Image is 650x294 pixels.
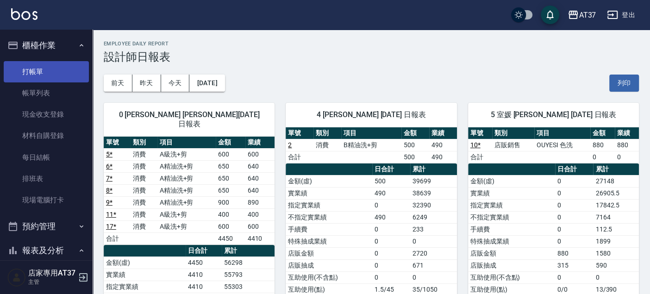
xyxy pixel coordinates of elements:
[468,127,639,163] table: a dense table
[593,211,639,223] td: 7164
[245,137,275,149] th: 業績
[429,127,457,139] th: 業績
[4,82,89,104] a: 帳單列表
[590,139,614,151] td: 880
[216,184,245,196] td: 650
[161,75,190,92] button: 今天
[104,281,186,293] td: 指定實業績
[410,235,457,247] td: 0
[4,33,89,57] button: 櫃檯作業
[534,139,590,151] td: OUYESI 色洗
[372,235,410,247] td: 0
[104,137,131,149] th: 單號
[4,189,89,211] a: 現場電腦打卡
[603,6,639,24] button: 登出
[555,223,594,235] td: 0
[410,175,457,187] td: 39699
[593,259,639,271] td: 590
[104,256,186,269] td: 金額(虛)
[286,127,313,139] th: 單號
[216,208,245,220] td: 400
[615,151,639,163] td: 0
[286,211,372,223] td: 不指定實業績
[286,127,456,163] table: a dense table
[4,61,89,82] a: 打帳單
[593,235,639,247] td: 1899
[313,127,341,139] th: 類別
[286,175,372,187] td: 金額(虛)
[131,220,157,232] td: 消費
[288,141,292,149] a: 2
[186,245,222,257] th: 日合計
[245,148,275,160] td: 600
[104,269,186,281] td: 實業績
[286,223,372,235] td: 手續費
[245,220,275,232] td: 600
[131,148,157,160] td: 消費
[410,259,457,271] td: 671
[216,137,245,149] th: 金額
[157,220,216,232] td: A級洗+剪
[468,247,555,259] td: 店販金額
[131,137,157,149] th: 類別
[104,50,639,63] h3: 設計師日報表
[372,175,410,187] td: 500
[245,172,275,184] td: 640
[615,139,639,151] td: 880
[372,187,410,199] td: 490
[593,223,639,235] td: 112.5
[615,127,639,139] th: 業績
[286,199,372,211] td: 指定實業績
[216,220,245,232] td: 600
[410,271,457,283] td: 0
[372,199,410,211] td: 0
[372,271,410,283] td: 0
[222,256,275,269] td: 56298
[593,199,639,211] td: 17842.5
[157,184,216,196] td: A精油洗+剪
[401,127,429,139] th: 金額
[468,199,555,211] td: 指定實業績
[222,269,275,281] td: 55793
[590,151,614,163] td: 0
[4,238,89,263] button: 報表及分析
[186,256,222,269] td: 4450
[216,172,245,184] td: 650
[131,184,157,196] td: 消費
[104,232,131,244] td: 合計
[492,139,534,151] td: 店販銷售
[104,41,639,47] h2: Employee Daily Report
[313,139,341,151] td: 消費
[131,172,157,184] td: 消費
[4,125,89,146] a: 材料自購登錄
[245,232,275,244] td: 4410
[216,196,245,208] td: 900
[157,148,216,160] td: A級洗+剪
[410,247,457,259] td: 2720
[479,110,628,119] span: 5 室媛 [PERSON_NAME] [DATE] 日報表
[131,160,157,172] td: 消費
[555,175,594,187] td: 0
[492,127,534,139] th: 類別
[131,196,157,208] td: 消費
[468,187,555,199] td: 實業績
[593,175,639,187] td: 27148
[555,235,594,247] td: 0
[555,271,594,283] td: 0
[286,187,372,199] td: 實業績
[222,281,275,293] td: 55303
[245,160,275,172] td: 640
[222,245,275,257] th: 累計
[286,151,313,163] td: 合計
[11,8,37,20] img: Logo
[593,163,639,175] th: 累計
[564,6,600,25] button: AT37
[186,269,222,281] td: 4410
[401,151,429,163] td: 500
[157,208,216,220] td: A級洗+剪
[401,139,429,151] td: 500
[429,151,457,163] td: 490
[245,208,275,220] td: 400
[4,147,89,168] a: 每日結帳
[28,269,75,278] h5: 店家專用AT37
